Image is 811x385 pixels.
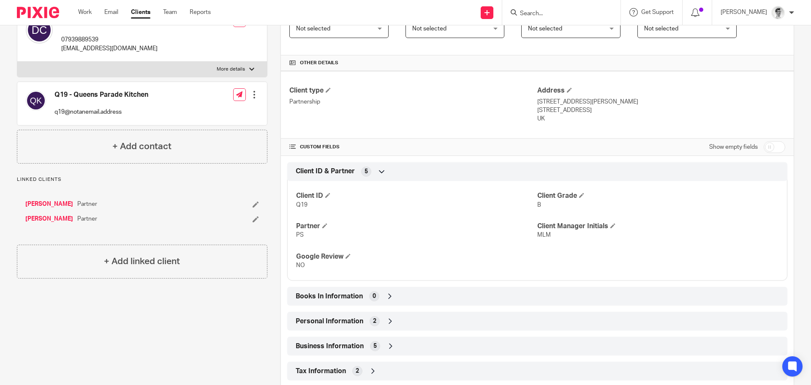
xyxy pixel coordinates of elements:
span: Q19 [296,202,308,208]
span: Client ID & Partner [296,167,355,176]
p: More details [217,66,245,73]
a: Work [78,8,92,16]
h4: CUSTOM FIELDS [289,144,537,150]
span: Get Support [641,9,674,15]
a: [PERSON_NAME] [25,215,73,223]
h4: Client Grade [537,191,778,200]
h4: + Add contact [112,140,171,153]
img: svg%3E [26,90,46,111]
span: PS [296,232,304,238]
img: Pixie [17,7,59,18]
a: Reports [190,8,211,16]
p: 07939889539 [61,35,158,44]
span: Other details [300,60,338,66]
label: Show empty fields [709,143,758,151]
span: MLM [537,232,551,238]
h4: Client Manager Initials [537,222,778,231]
p: [STREET_ADDRESS] [537,106,785,115]
a: [PERSON_NAME] [25,200,73,208]
span: Not selected [644,26,678,32]
h4: Google Review [296,252,537,261]
span: Partner [77,200,97,208]
a: Clients [131,8,150,16]
span: 2 [373,317,376,325]
h4: Partner [296,222,537,231]
span: NO [296,262,305,268]
p: Partnership [289,98,537,106]
span: Partner [77,215,97,223]
h4: + Add linked client [104,255,180,268]
p: [EMAIL_ADDRESS][DOMAIN_NAME] [61,44,158,53]
span: Personal Information [296,317,363,326]
span: 5 [365,167,368,176]
a: Team [163,8,177,16]
input: Search [519,10,595,18]
span: Not selected [528,26,562,32]
p: [PERSON_NAME] [721,8,767,16]
img: Adam_2025.jpg [771,6,785,19]
h4: Client ID [296,191,537,200]
span: Not selected [296,26,330,32]
a: Email [104,8,118,16]
p: UK [537,115,785,123]
span: Business Information [296,342,364,351]
h4: Client type [289,86,537,95]
p: Linked clients [17,176,267,183]
span: Books In Information [296,292,363,301]
img: svg%3E [26,16,53,44]
h4: Address [537,86,785,95]
span: Not selected [412,26,446,32]
h4: Q19 - Queens Parade Kitchen [54,90,148,99]
span: 5 [373,342,377,350]
span: 2 [356,367,359,375]
span: 0 [373,292,376,300]
p: q19@notanemail.address [54,108,148,116]
p: [STREET_ADDRESS][PERSON_NAME] [537,98,785,106]
span: Tax Information [296,367,346,376]
span: B [537,202,541,208]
